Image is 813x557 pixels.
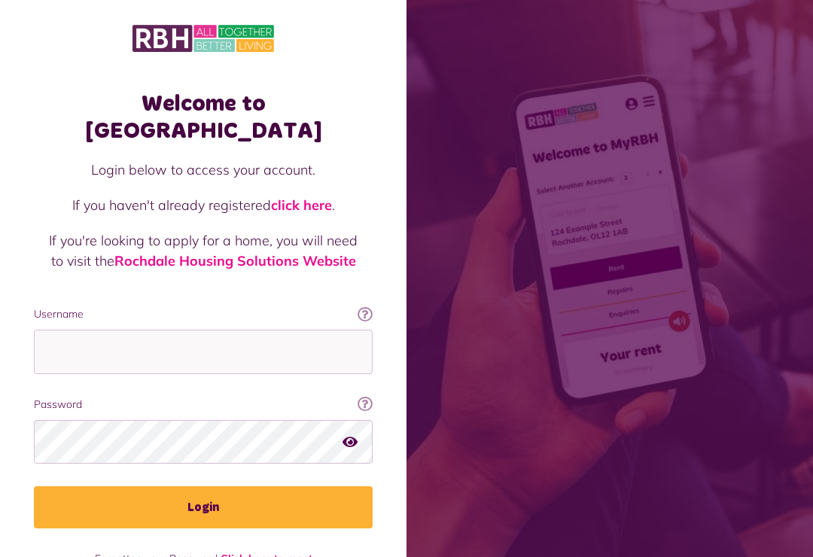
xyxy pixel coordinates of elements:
p: If you haven't already registered . [49,195,358,215]
img: MyRBH [132,23,274,54]
label: Username [34,306,373,322]
a: Rochdale Housing Solutions Website [114,252,356,269]
a: click here [271,196,332,214]
label: Password [34,397,373,412]
h1: Welcome to [GEOGRAPHIC_DATA] [34,90,373,145]
p: Login below to access your account. [49,160,358,180]
p: If you're looking to apply for a home, you will need to visit the [49,230,358,271]
button: Login [34,486,373,528]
